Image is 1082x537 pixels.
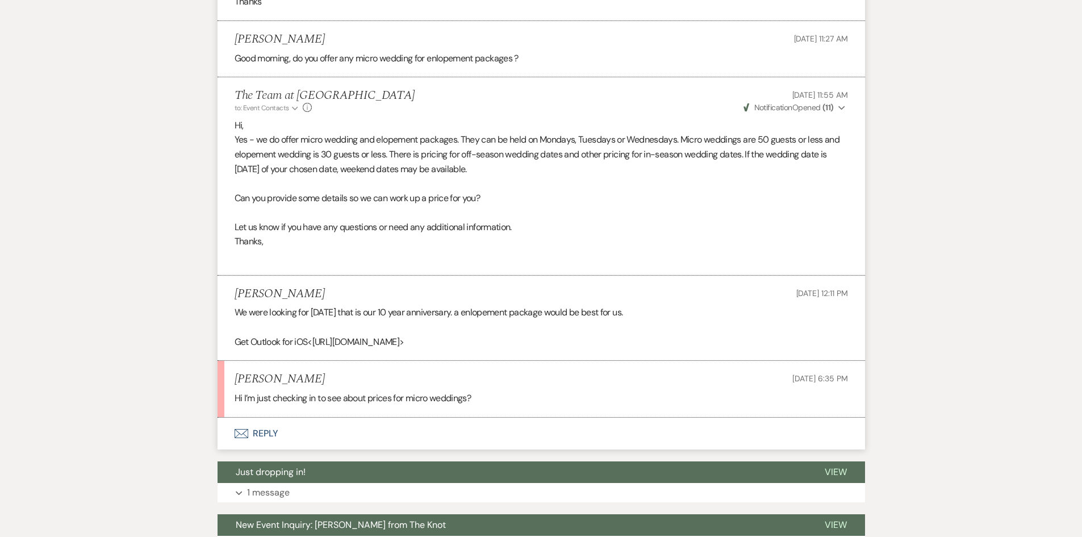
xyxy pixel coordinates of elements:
[218,418,865,449] button: Reply
[235,32,325,47] h5: [PERSON_NAME]
[807,514,865,536] button: View
[743,102,834,113] span: Opened
[236,466,306,478] span: Just dropping in!
[235,287,325,301] h5: [PERSON_NAME]
[235,234,848,249] p: Thanks,
[218,461,807,483] button: Just dropping in!
[754,102,792,113] span: Notification
[807,461,865,483] button: View
[235,89,415,103] h5: The Team at [GEOGRAPHIC_DATA]
[235,118,848,133] p: Hi,
[825,519,847,531] span: View
[235,220,848,235] p: Let us know if you have any questions or need any additional information.
[825,466,847,478] span: View
[235,391,848,406] p: Hi I’m just checking in to see about prices for micro weddings?
[794,34,848,44] span: [DATE] 11:27 AM
[218,514,807,536] button: New Event Inquiry: [PERSON_NAME] from The Knot
[792,373,847,384] span: [DATE] 6:35 PM
[236,519,446,531] span: New Event Inquiry: [PERSON_NAME] from The Knot
[235,51,848,66] p: Good morning, do you offer any micro wedding for enlopement packages ?
[235,132,848,176] p: Yes - we do offer micro wedding and elopement packages. They can be held on Mondays, Tuesdays or ...
[235,372,325,386] h5: [PERSON_NAME]
[822,102,834,113] strong: ( 11 )
[218,483,865,502] button: 1 message
[796,288,848,298] span: [DATE] 12:11 PM
[792,90,848,100] span: [DATE] 11:55 AM
[235,103,300,113] button: to: Event Contacts
[235,305,848,349] div: We were looking for [DATE] that is our 10 year anniversary. a enlopement package would be best fo...
[742,102,847,114] button: NotificationOpened (11)
[247,485,290,500] p: 1 message
[235,103,289,113] span: to: Event Contacts
[235,191,848,206] p: Can you provide some details so we can work up a price for you?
